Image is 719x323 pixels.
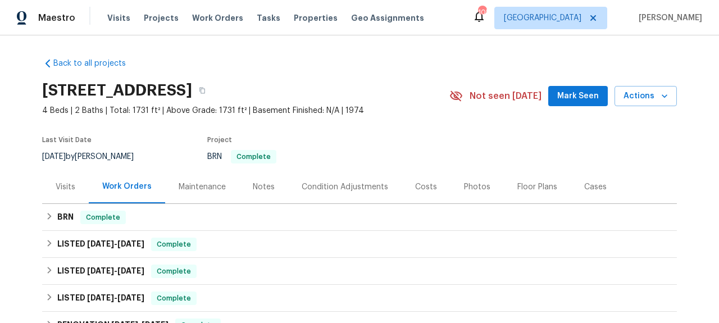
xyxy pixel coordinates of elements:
[81,212,125,223] span: Complete
[584,181,607,193] div: Cases
[548,86,608,107] button: Mark Seen
[87,240,114,248] span: [DATE]
[42,150,147,163] div: by [PERSON_NAME]
[207,153,276,161] span: BRN
[294,12,338,24] span: Properties
[232,153,275,160] span: Complete
[42,58,150,69] a: Back to all projects
[42,85,192,96] h2: [STREET_ADDRESS]
[192,80,212,101] button: Copy Address
[152,266,195,277] span: Complete
[415,181,437,193] div: Costs
[107,12,130,24] span: Visits
[192,12,243,24] span: Work Orders
[253,181,275,193] div: Notes
[470,90,541,102] span: Not seen [DATE]
[144,12,179,24] span: Projects
[117,267,144,275] span: [DATE]
[42,153,66,161] span: [DATE]
[42,285,677,312] div: LISTED [DATE]-[DATE]Complete
[302,181,388,193] div: Condition Adjustments
[257,14,280,22] span: Tasks
[87,240,144,248] span: -
[464,181,490,193] div: Photos
[87,267,144,275] span: -
[117,294,144,302] span: [DATE]
[634,12,702,24] span: [PERSON_NAME]
[557,89,599,103] span: Mark Seen
[87,294,144,302] span: -
[42,105,449,116] span: 4 Beds | 2 Baths | Total: 1731 ft² | Above Grade: 1731 ft² | Basement Finished: N/A | 1974
[117,240,144,248] span: [DATE]
[152,239,195,250] span: Complete
[615,86,677,107] button: Actions
[57,292,144,305] h6: LISTED
[102,181,152,192] div: Work Orders
[42,204,677,231] div: BRN Complete
[504,12,581,24] span: [GEOGRAPHIC_DATA]
[42,258,677,285] div: LISTED [DATE]-[DATE]Complete
[87,267,114,275] span: [DATE]
[42,137,92,143] span: Last Visit Date
[517,181,557,193] div: Floor Plans
[42,231,677,258] div: LISTED [DATE]-[DATE]Complete
[179,181,226,193] div: Maintenance
[351,12,424,24] span: Geo Assignments
[207,137,232,143] span: Project
[57,238,144,251] h6: LISTED
[152,293,195,304] span: Complete
[478,7,486,18] div: 105
[57,265,144,278] h6: LISTED
[38,12,75,24] span: Maestro
[56,181,75,193] div: Visits
[57,211,74,224] h6: BRN
[87,294,114,302] span: [DATE]
[624,89,668,103] span: Actions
